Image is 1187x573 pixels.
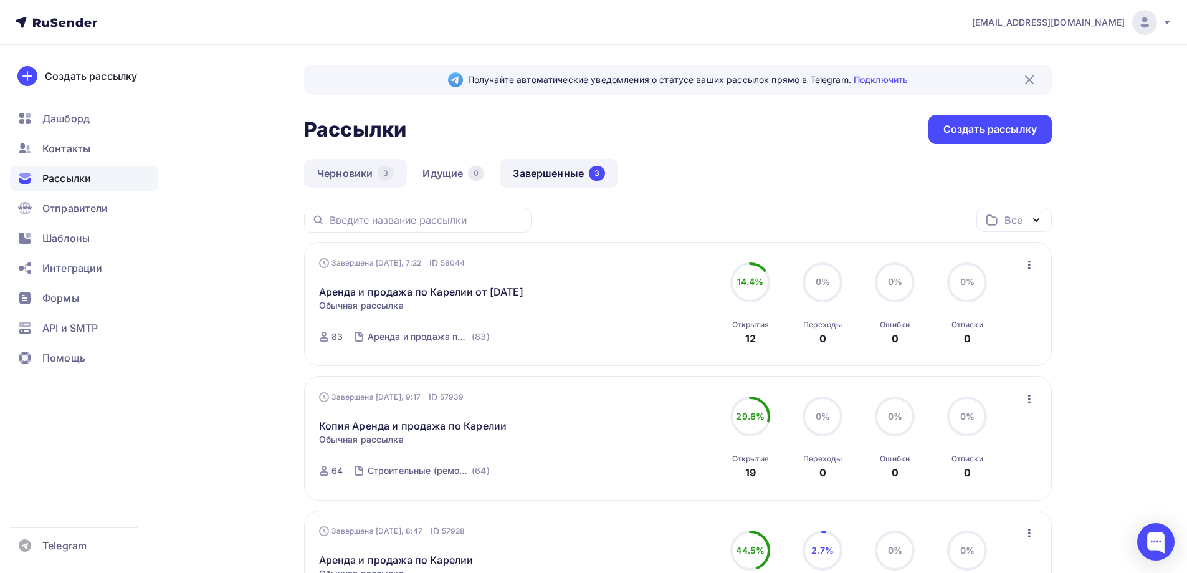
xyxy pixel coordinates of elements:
[972,16,1125,29] span: [EMAIL_ADDRESS][DOMAIN_NAME]
[42,350,85,365] span: Помощь
[736,411,765,421] span: 29.6%
[10,106,158,131] a: Дашборд
[10,196,158,221] a: Отправители
[304,117,406,142] h2: Рассылки
[42,111,90,126] span: Дашборд
[732,454,769,464] div: Открытия
[440,391,464,403] span: 57939
[366,461,491,481] a: Строительные (ремонтные) работы по [GEOGRAPHIC_DATA] (64)
[42,171,91,186] span: Рассылки
[960,545,975,556] span: 0%
[42,141,90,156] span: Контакты
[960,276,975,287] span: 0%
[442,525,465,537] span: 57928
[589,166,605,181] div: 3
[964,331,971,346] div: 0
[880,320,910,330] div: Ошибки
[42,538,87,553] span: Telegram
[736,545,765,556] span: 44.5%
[448,72,463,87] img: Telegram
[472,465,490,477] div: (64)
[943,122,1037,137] div: Создать рассылку
[429,391,437,403] span: ID
[319,525,465,537] div: Завершена [DATE], 8:47
[732,320,769,330] div: Открытия
[45,69,137,84] div: Создать рассылку
[819,331,826,346] div: 0
[10,226,158,251] a: Шаблоны
[816,411,830,421] span: 0%
[42,261,102,276] span: Интеграции
[42,291,79,306] span: Формы
[42,320,98,335] span: API и SMTP
[468,74,908,86] span: Получайте автоматические уведомления о статусе ваших рассылок прямо в Telegram.
[888,276,902,287] span: 0%
[319,284,523,299] a: Аренда и продажа по Карелии от [DATE]
[951,320,983,330] div: Отписки
[976,208,1052,232] button: Все
[366,327,491,347] a: Аренда и продажа по Карелии (83)
[1004,213,1022,228] div: Все
[319,418,507,433] a: Копия Аренда и продажа по Карелии
[892,465,899,480] div: 0
[319,552,474,567] a: Аренда и продажа по Карелии
[472,330,490,343] div: (83)
[803,454,842,464] div: Переходы
[892,331,899,346] div: 0
[972,10,1172,35] a: [EMAIL_ADDRESS][DOMAIN_NAME]
[803,320,842,330] div: Переходы
[880,454,910,464] div: Ошибки
[468,166,484,181] div: 0
[500,159,618,188] a: Завершенные3
[431,525,439,537] span: ID
[960,411,975,421] span: 0%
[10,166,158,191] a: Рассылки
[888,411,902,421] span: 0%
[745,331,756,346] div: 12
[331,330,343,343] div: 83
[378,166,394,181] div: 3
[319,433,404,446] span: Обычная рассылка
[429,257,438,269] span: ID
[819,465,826,480] div: 0
[368,465,469,477] div: Строительные (ремонтные) работы по [GEOGRAPHIC_DATA]
[951,454,983,464] div: Отписки
[888,545,902,556] span: 0%
[42,231,90,246] span: Шаблоны
[10,286,158,311] a: Формы
[10,136,158,161] a: Контакты
[441,257,465,269] span: 58044
[737,276,764,287] span: 14.4%
[816,276,830,287] span: 0%
[854,74,908,85] a: Подключить
[330,213,524,227] input: Введите название рассылки
[745,465,756,480] div: 19
[304,159,407,188] a: Черновики3
[319,299,404,312] span: Обычная рассылка
[368,330,469,343] div: Аренда и продажа по Карелии
[409,159,497,188] a: Идущие0
[319,257,465,269] div: Завершена [DATE], 7:22
[964,465,971,480] div: 0
[319,391,464,403] div: Завершена [DATE], 9:17
[42,201,108,216] span: Отправители
[811,545,834,556] span: 2.7%
[331,465,343,477] div: 64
